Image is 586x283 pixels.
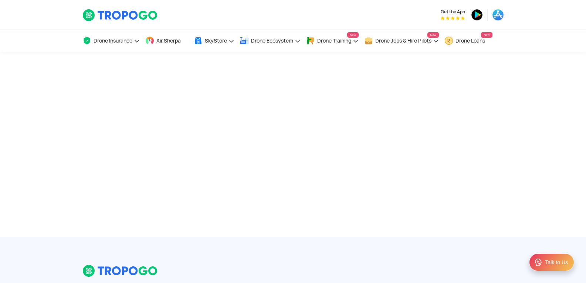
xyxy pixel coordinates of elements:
[347,32,358,38] span: New
[145,30,188,52] a: Air Sherpa
[455,38,485,44] span: Drone Loans
[317,38,351,44] span: Drone Training
[194,30,234,52] a: SkyStore
[441,9,465,15] span: Get the App
[545,259,568,266] div: Talk to Us
[534,258,543,267] img: ic_Support.svg
[240,30,301,52] a: Drone Ecosystem
[82,265,158,277] img: logo
[251,38,293,44] span: Drone Ecosystem
[94,38,132,44] span: Drone Insurance
[306,30,359,52] a: Drone TrainingNew
[427,32,438,38] span: New
[492,9,504,21] img: appstore
[441,16,465,20] img: App Raking
[364,30,439,52] a: Drone Jobs & Hire PilotsNew
[156,38,181,44] span: Air Sherpa
[375,38,431,44] span: Drone Jobs & Hire Pilots
[82,30,140,52] a: Drone Insurance
[444,30,492,52] a: Drone LoansNew
[82,9,158,21] img: TropoGo Logo
[481,32,492,38] span: New
[205,38,227,44] span: SkyStore
[471,9,483,21] img: playstore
